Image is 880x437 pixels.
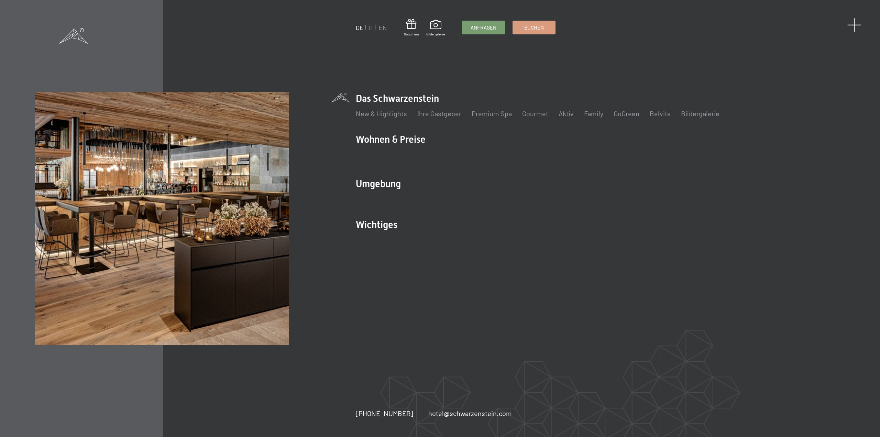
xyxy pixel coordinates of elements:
a: Gourmet [522,109,548,118]
a: [PHONE_NUMBER] [356,408,413,418]
span: Anfragen [471,24,496,31]
a: Belvita [650,109,671,118]
a: Bildergalerie [426,20,445,36]
a: Bildergalerie [681,109,719,118]
a: New & Highlights [356,109,407,118]
a: Buchen [513,21,555,34]
a: Anfragen [462,21,505,34]
a: hotel@schwarzenstein.com [428,408,512,418]
a: Premium Spa [472,109,512,118]
a: GoGreen [614,109,639,118]
a: Ihre Gastgeber [417,109,461,118]
a: EN [379,24,387,31]
span: Bildergalerie [426,32,445,36]
span: Buchen [524,24,544,31]
span: Gutschein [404,32,419,36]
a: DE [356,24,363,31]
a: Family [584,109,603,118]
a: Gutschein [404,19,419,36]
a: Aktiv [559,109,574,118]
a: IT [368,24,374,31]
img: Wellnesshotel Südtirol SCHWARZENSTEIN - Wellnessurlaub in den Alpen [35,92,288,345]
